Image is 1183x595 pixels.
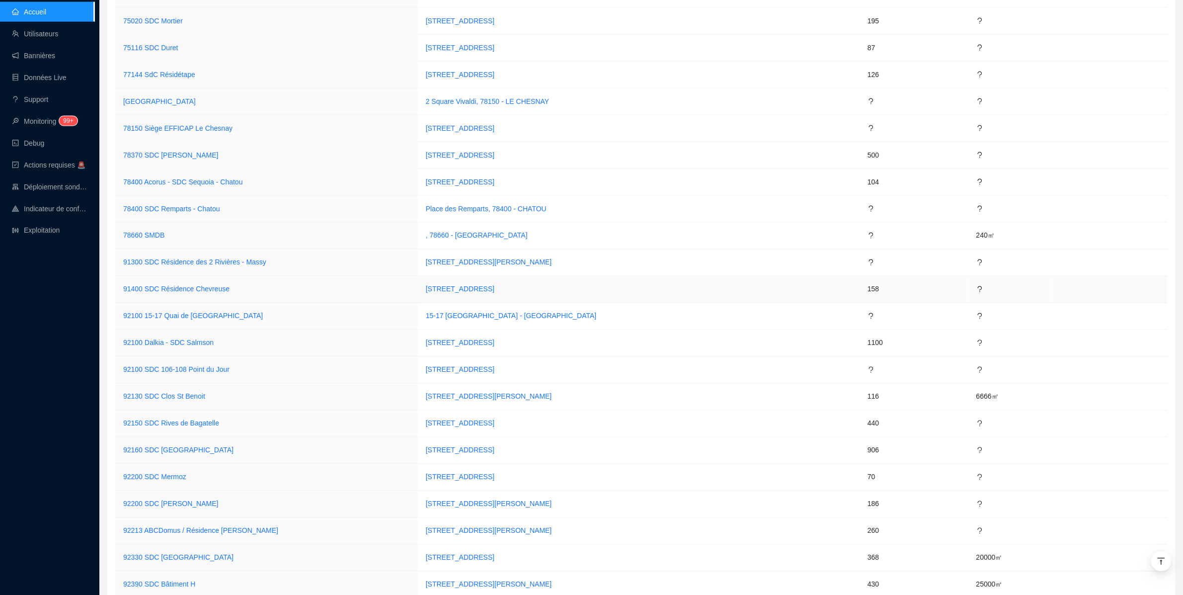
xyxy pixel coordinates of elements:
span: question [976,474,983,481]
a: [STREET_ADDRESS] [426,420,494,427]
a: [STREET_ADDRESS] [426,178,494,186]
a: [STREET_ADDRESS] [426,366,494,374]
span: question [976,313,983,320]
span: question [868,259,874,266]
a: 78400 SDC Remparts - Chatou [123,205,220,213]
span: 240 ㎡ [976,232,995,240]
a: notificationBannières [12,52,55,60]
a: [STREET_ADDRESS][PERSON_NAME] [426,500,552,508]
a: 92100 15-17 Quai de [GEOGRAPHIC_DATA] [123,312,263,320]
sup: 146 [59,116,77,126]
a: Place des Remparts, 78400 - CHATOU [426,205,547,213]
span: 906 [868,446,879,454]
a: monitorMonitoring99+ [12,117,75,125]
a: 15-17 [GEOGRAPHIC_DATA] - [GEOGRAPHIC_DATA] [426,312,597,320]
a: slidersExploitation [12,227,60,235]
span: question [976,98,983,105]
span: question [976,71,983,78]
a: 92130 SDC Clos St Benoit [123,393,205,401]
a: 78150 Siège EFFICAP Le Chesnay [123,124,233,132]
a: [STREET_ADDRESS] [426,285,494,293]
span: question [976,286,983,293]
span: question [868,232,874,239]
span: question [868,98,874,105]
span: 126 [868,71,879,79]
span: question [976,501,983,508]
a: 92160 SDC [GEOGRAPHIC_DATA] [123,446,234,454]
span: question [976,125,983,132]
span: question [976,44,983,51]
a: [STREET_ADDRESS] [426,554,494,562]
a: 91300 SDC Résidence des 2 Rivières - Massy [123,258,266,266]
a: questionSupport [12,95,48,103]
a: 92200 SDC Mermoz [123,473,186,481]
span: question [868,366,874,373]
span: question [976,366,983,373]
a: [STREET_ADDRESS] [426,446,494,454]
a: [STREET_ADDRESS] [426,151,494,159]
a: [STREET_ADDRESS] [426,339,494,347]
span: question [976,340,983,346]
span: 158 [868,285,879,293]
span: question [868,125,874,132]
a: , 78660 - [GEOGRAPHIC_DATA] [426,232,528,240]
a: clusterDéploiement sondes [12,183,87,191]
a: [STREET_ADDRESS] [426,17,494,25]
span: check-square [12,162,19,169]
span: 116 [868,393,879,401]
span: question [976,420,983,427]
span: 260 [868,527,879,535]
a: 91400 SDC Résidence Chevreuse [123,285,230,293]
a: [STREET_ADDRESS] [426,124,494,132]
a: [STREET_ADDRESS] [426,71,494,79]
span: question [868,205,874,212]
a: [STREET_ADDRESS][PERSON_NAME] [426,527,552,535]
a: heat-mapIndicateur de confort [12,205,87,213]
a: [STREET_ADDRESS] [426,473,494,481]
span: 186 [868,500,879,508]
a: 2 Square Vivaldi, 78150 - LE CHESNAY [426,97,550,105]
span: 104 [868,178,879,186]
a: 92330 SDC [GEOGRAPHIC_DATA] [123,554,234,562]
a: 92100 Dalkia - SDC Salmson [123,339,214,347]
a: [GEOGRAPHIC_DATA] [123,97,196,105]
span: 20000 ㎡ [976,554,1003,562]
a: 75020 SDC Mortier [123,17,183,25]
a: [STREET_ADDRESS][PERSON_NAME] [426,393,552,401]
a: databaseDonnées Live [12,74,67,82]
span: question [976,17,983,24]
a: codeDebug [12,139,44,147]
a: [STREET_ADDRESS][PERSON_NAME] [426,258,552,266]
span: 1100 [868,339,883,347]
span: question [976,205,983,212]
a: 78660 SMDB [123,232,164,240]
span: 368 [868,554,879,562]
span: 25000 ㎡ [976,581,1003,589]
span: vertical-align-top [1157,557,1166,566]
a: 92150 SDC Rives de Bagatelle [123,420,219,427]
a: 77144 SdC Résidétape [123,71,195,79]
a: 78400 Acorus - SDC Sequoia - Chatou [123,178,242,186]
span: question [976,178,983,185]
span: 430 [868,581,879,589]
a: 92213 ABCDomus / Résidence [PERSON_NAME] [123,527,278,535]
span: question [868,313,874,320]
a: 75116 SDC Duret [123,44,178,52]
a: 78370 SDC [PERSON_NAME] [123,151,218,159]
a: [STREET_ADDRESS][PERSON_NAME] [426,581,552,589]
span: Actions requises 🚨 [24,161,85,169]
a: 92200 SDC [PERSON_NAME] [123,500,218,508]
span: question [976,447,983,454]
span: 440 [868,420,879,427]
a: teamUtilisateurs [12,30,58,38]
span: 500 [868,151,879,159]
a: 92100 SDC 106-108 Point du Jour [123,366,230,374]
a: 92390 SDC Bâtiment H [123,581,196,589]
span: question [976,259,983,266]
a: homeAccueil [12,8,46,16]
span: 195 [868,17,879,25]
span: 70 [868,473,875,481]
span: question [976,152,983,159]
span: 6666 ㎡ [976,393,999,401]
span: question [976,527,983,534]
